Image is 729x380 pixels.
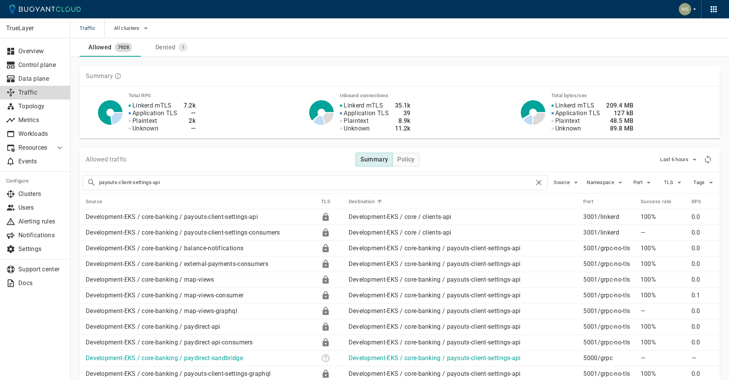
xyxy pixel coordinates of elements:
span: Traffic [80,18,104,38]
a: Development-EKS / core-banking / map-views-consumer [86,292,243,299]
p: — [691,354,714,362]
p: — [641,229,685,236]
p: 0.0 [691,260,714,268]
a: Development-EKS / core / clients-api [349,213,452,220]
p: 100% [641,260,685,268]
h5: RPS [691,199,701,205]
h4: — [184,125,196,132]
p: Unknown [344,125,370,132]
a: Development-EKS / core-banking / payouts-client-settings-api [349,307,521,315]
div: Unknown [321,354,330,363]
p: 0.0 [691,276,714,284]
p: 100% [641,213,685,221]
div: Allowed [85,41,112,51]
p: 100% [641,292,685,299]
h4: 35.1k [395,102,411,109]
p: Alerting rules [18,218,64,225]
h4: Policy [397,156,414,163]
h4: Summary [360,156,388,163]
a: Development-EKS / core-banking / paydirect-sandbridge [86,354,243,362]
p: Unknown [132,125,158,132]
p: Resources [18,144,49,152]
p: 0.0 [691,213,714,221]
button: Source [554,177,581,188]
p: 5001 / grpc-no-tls [583,245,634,252]
h4: 127 kB [606,109,633,117]
p: 5001 / grpc-no-tls [583,260,634,268]
p: Overview [18,47,64,55]
p: Metrics [18,116,64,124]
span: Source [86,198,112,205]
p: 5001 / grpc-no-tls [583,370,634,378]
h5: Source [86,199,102,205]
p: Unknown [555,125,581,132]
a: Development-EKS / core / clients-api [349,229,452,236]
p: 0.0 [691,323,714,331]
span: All clusters [114,25,141,31]
p: Application TLS [555,109,600,117]
span: 1 [179,44,188,51]
p: 5001 / grpc-no-tls [583,339,634,346]
p: Application TLS [344,109,389,117]
a: Development-EKS / core-banking / payouts-client-settings-consumers [86,229,280,236]
button: Last 6 hours [660,154,699,165]
input: Search [99,177,534,188]
h4: 209.4 MB [606,102,633,109]
p: 5001 / grpc-no-tls [583,276,634,284]
span: Source [554,179,571,186]
button: Policy [392,153,419,166]
p: 100% [641,276,685,284]
p: Plaintext [344,117,369,125]
p: 5000 / grpc [583,354,634,362]
a: Development-EKS / core-banking / payouts-client-settings-api [349,370,521,377]
p: 5001 / grpc-no-tls [583,307,634,315]
p: 100% [641,370,685,378]
p: Settings [18,245,64,253]
p: Summary [86,72,113,80]
h4: — [184,109,196,117]
p: — [641,307,685,315]
a: Allowed7928 [80,38,141,57]
a: Denied1 [141,38,202,57]
p: Workloads [18,130,64,138]
a: Development-EKS / core-banking / external-payments-consumers [86,260,268,267]
a: Development-EKS / core-banking / payouts-client-settings-api [86,213,258,220]
p: 0.1 [691,292,714,299]
span: TLS [321,198,340,205]
h4: 7.2k [184,102,196,109]
p: 5001 / grpc-no-tls [583,323,634,331]
p: Linkerd mTLS [132,102,172,109]
h4: 2k [184,117,196,125]
a: Development-EKS / core-banking / payouts-client-settings-api [349,323,521,330]
p: Linkerd mTLS [555,102,595,109]
a: Development-EKS / core-banking / payouts-client-settings-api [349,245,521,252]
p: Linkerd mTLS [344,102,383,109]
p: 100% [641,339,685,346]
p: 0.0 [691,307,714,315]
p: Users [18,204,64,212]
p: Events [18,158,64,165]
div: Refresh metrics [702,154,714,165]
button: Summary [356,153,393,166]
p: Allowed traffic [86,156,127,163]
p: Notifications [18,232,64,239]
span: Port [583,198,603,205]
h5: Port [583,199,593,205]
p: Plaintext [132,117,157,125]
p: Application TLS [132,109,178,117]
a: Development-EKS / core-banking / paydirect-api [86,323,220,330]
p: 0.0 [691,339,714,346]
a: Development-EKS / core-banking / payouts-client-settings-graphql [86,370,271,377]
span: TLS [664,179,675,186]
div: Denied [152,41,175,51]
p: Docs [18,279,64,287]
p: — [641,354,685,362]
h4: 8.9k [395,117,411,125]
h5: TLS [321,199,330,205]
h4: 48.5 MB [606,117,633,125]
h5: Destination [349,199,375,205]
span: Namespace [587,179,616,186]
span: Tags [693,179,706,186]
p: 100% [641,245,685,252]
span: Success rate [641,198,682,205]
